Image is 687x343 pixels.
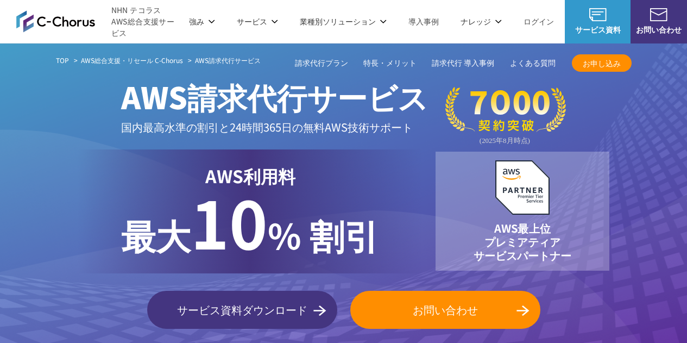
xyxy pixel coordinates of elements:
a: 請求代行プラン [295,58,348,69]
span: NHN テコラス AWS総合支援サービス [111,4,178,39]
a: お申し込み [572,54,632,72]
span: サービス資料ダウンロード [147,302,337,318]
img: お問い合わせ [650,8,667,21]
a: 請求代行 導入事例 [432,58,495,69]
img: 契約件数 [445,87,566,145]
p: 国内最高水準の割引と 24時間365日の無料AWS技術サポート [121,118,428,136]
span: お問い合わせ [631,24,687,35]
p: サービス [237,16,278,27]
img: AWSプレミアティアサービスパートナー [495,160,550,215]
p: ナレッジ [461,16,502,27]
a: 特長・メリット [363,58,417,69]
a: TOP [56,55,69,65]
span: AWS請求代行サービス [121,74,428,118]
span: 10 [191,174,268,269]
img: AWS総合支援サービス C-Chorus [16,10,95,33]
a: よくある質問 [510,58,556,69]
span: AWS請求代行サービス [195,55,261,65]
p: AWS最上位 プレミアティア サービスパートナー [474,221,571,262]
a: AWS総合支援サービス C-Chorus NHN テコラスAWS総合支援サービス [16,4,178,39]
span: 最大 [121,209,191,259]
a: AWS総合支援・リセール C-Chorus [81,55,183,65]
span: お申し込み [572,58,632,69]
span: サービス資料 [565,24,631,35]
p: % 割引 [121,189,379,260]
img: AWS総合支援サービス C-Chorus サービス資料 [589,8,607,21]
a: 導入事例 [408,16,439,27]
p: 業種別ソリューション [300,16,387,27]
a: お問い合わせ [350,291,540,329]
a: サービス資料ダウンロード [147,291,337,329]
span: お問い合わせ [350,302,540,318]
a: ログイン [524,16,554,27]
p: 強み [189,16,215,27]
p: AWS利用料 [121,163,379,189]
